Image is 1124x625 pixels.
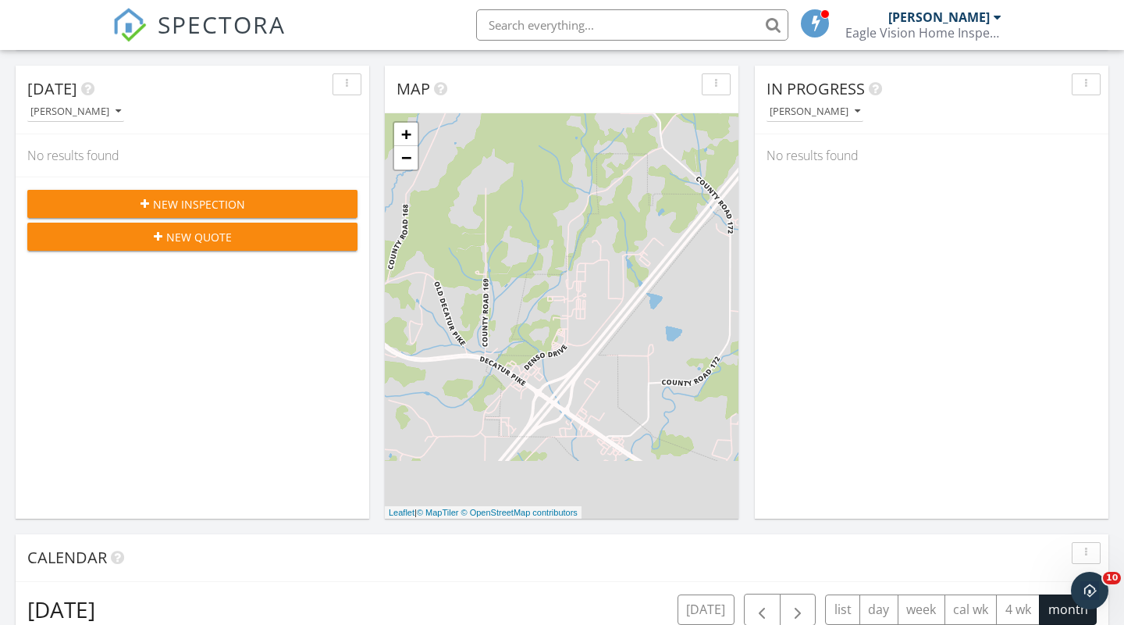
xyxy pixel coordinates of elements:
h2: [DATE] [27,594,95,625]
div: No results found [16,134,369,177]
div: [PERSON_NAME] [888,9,990,25]
button: [PERSON_NAME] [767,102,863,123]
a: © MapTiler [417,508,459,517]
button: [DATE] [678,595,735,625]
span: New Inspection [153,196,245,212]
div: Eagle Vision Home Inspection, LLC [845,25,1001,41]
button: cal wk [944,595,998,625]
span: [DATE] [27,78,77,99]
div: | [385,506,582,520]
a: © OpenStreetMap contributors [461,508,578,517]
span: Map [397,78,430,99]
a: Zoom in [394,123,418,146]
span: In Progress [767,78,865,99]
a: Zoom out [394,146,418,170]
a: Leaflet [389,508,414,517]
input: Search everything... [476,9,788,41]
span: Calendar [27,547,107,568]
button: New Quote [27,223,357,251]
span: 10 [1103,572,1121,584]
div: [PERSON_NAME] [30,106,121,117]
div: No results found [755,134,1108,177]
button: [PERSON_NAME] [27,102,124,123]
button: week [898,595,945,625]
div: [PERSON_NAME] [770,106,860,117]
button: 4 wk [996,595,1040,625]
button: day [859,595,898,625]
button: New Inspection [27,190,357,218]
img: The Best Home Inspection Software - Spectora [112,8,147,42]
button: month [1039,595,1097,625]
iframe: Intercom live chat [1071,572,1108,609]
a: SPECTORA [112,21,286,54]
span: New Quote [166,229,232,245]
button: list [825,595,860,625]
span: SPECTORA [158,8,286,41]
